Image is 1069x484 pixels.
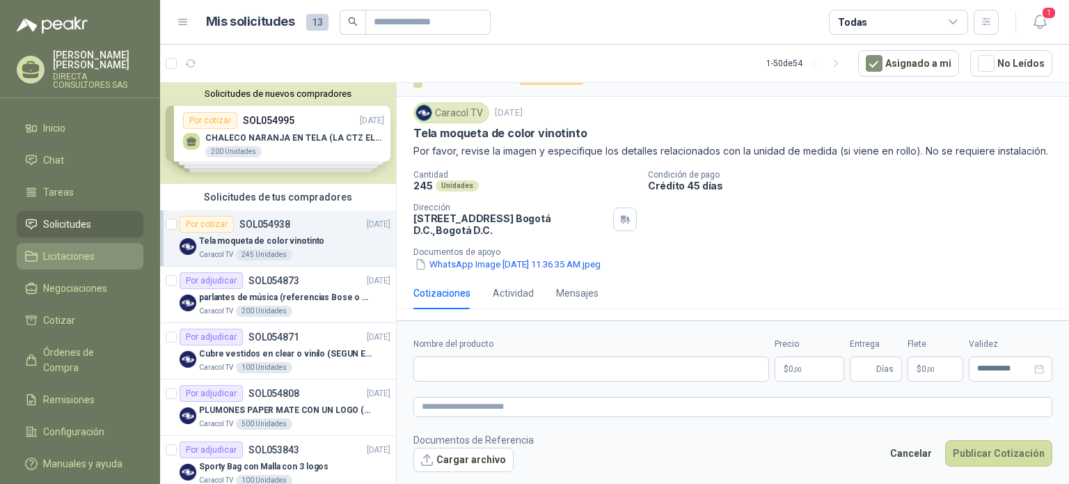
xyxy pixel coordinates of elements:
label: Entrega [850,338,902,351]
p: Tela moqueta de color vinotinto [413,126,587,141]
p: DIRECTA CONSULTORES SAS [53,72,143,89]
a: Chat [17,147,143,173]
p: Sporty Bag con Malla con 3 logos [199,460,328,474]
p: [DATE] [367,331,390,344]
h1: Mis solicitudes [206,12,295,32]
p: [DATE] [367,387,390,400]
span: 0 [921,365,935,373]
img: Company Logo [180,464,196,481]
p: Crédito 45 días [648,180,1063,192]
div: Solicitudes de nuevos compradoresPor cotizarSOL054995[DATE] CHALECO NARANJA EN TELA (LA CTZ ELEGI... [160,83,396,184]
div: 245 Unidades [236,249,292,260]
div: Mensajes [556,286,599,301]
div: Todas [838,15,867,30]
p: $0,00 [775,357,844,382]
p: Caracol TV [199,362,233,373]
p: [STREET_ADDRESS] Bogotá D.C. , Bogotá D.C. [413,212,608,236]
div: Por cotizar [180,216,234,233]
a: Remisiones [17,387,143,413]
div: Actividad [493,286,534,301]
span: Negociaciones [43,281,107,296]
a: Órdenes de Compra [17,339,143,381]
p: Cubre vestidos en clear o vinilo (SEGUN ESPECIFICACIONES DEL ADJUNTO) [199,348,372,361]
span: search [348,17,358,26]
a: Por cotizarSOL054938[DATE] Company LogoTela moqueta de color vinotintoCaracol TV245 Unidades [160,210,396,267]
p: [DATE] [367,218,390,231]
span: Días [876,357,894,381]
button: Asignado a mi [858,50,959,77]
p: Caracol TV [199,306,233,317]
p: Documentos de apoyo [413,247,1063,257]
div: 1 - 50 de 54 [766,52,847,75]
img: Company Logo [180,295,196,311]
p: SOL054808 [248,389,299,398]
p: SOL054938 [239,219,290,229]
label: Validez [969,338,1052,351]
button: Solicitudes de nuevos compradores [166,88,390,99]
label: Flete [908,338,963,351]
span: 13 [306,14,328,31]
span: $ [917,365,921,373]
div: Por adjudicar [180,329,243,345]
p: Caracol TV [199,419,233,430]
span: Cotizar [43,313,75,328]
p: Tela moqueta de color vinotinto [199,235,324,248]
a: Por adjudicarSOL054871[DATE] Company LogoCubre vestidos en clear o vinilo (SEGUN ESPECIFICACIONES... [160,323,396,380]
p: Condición de pago [648,170,1063,180]
p: Cantidad [413,170,637,180]
p: Caracol TV [199,249,233,260]
button: Cargar archivo [413,448,514,473]
p: parlantes de música (referencias Bose o Alexa) CON MARCACION 1 LOGO (Mas datos en el adjunto) [199,291,372,304]
p: Documentos de Referencia [413,432,534,448]
p: [DATE] [495,107,523,120]
label: Nombre del producto [413,338,769,351]
p: 245 [413,180,433,192]
div: Por adjudicar [180,442,243,458]
span: Inicio [43,120,65,136]
p: Por favor, revise la imagen y especifique los detalles relacionados con la unidad de medida (si v... [413,143,1052,159]
a: Tareas [17,179,143,205]
a: Negociaciones [17,275,143,302]
a: Manuales y ayuda [17,451,143,477]
p: SOL053843 [248,445,299,455]
p: SOL054873 [248,276,299,286]
button: WhatsApp Image [DATE] 11.36.35 AM.jpeg [413,257,602,272]
span: Solicitudes [43,217,91,232]
a: Configuración [17,419,143,445]
div: 500 Unidades [236,419,292,430]
div: Caracol TV [413,102,489,123]
p: [DATE] [367,274,390,288]
div: Por adjudicar [180,272,243,289]
div: Por adjudicar [180,385,243,402]
img: Company Logo [180,238,196,255]
button: 1 [1027,10,1052,35]
div: Unidades [436,180,479,192]
a: Cotizar [17,307,143,334]
div: Cotizaciones [413,286,470,301]
img: Company Logo [416,105,431,120]
span: Chat [43,153,64,168]
a: Por adjudicarSOL054873[DATE] Company Logoparlantes de música (referencias Bose o Alexa) CON MARCA... [160,267,396,323]
div: Solicitudes de tus compradores [160,184,396,210]
a: Licitaciones [17,243,143,270]
span: Manuales y ayuda [43,456,122,471]
img: Company Logo [180,407,196,424]
p: [PERSON_NAME] [PERSON_NAME] [53,50,143,70]
img: Company Logo [180,351,196,368]
span: Órdenes de Compra [43,345,130,375]
img: Logo peakr [17,17,88,33]
p: $ 0,00 [908,357,963,382]
label: Precio [775,338,844,351]
p: [DATE] [367,444,390,457]
p: SOL054871 [248,332,299,342]
a: Solicitudes [17,211,143,237]
p: PLUMONES PAPER MATE CON UN LOGO (SEGUN REF.ADJUNTA) [199,404,372,417]
span: ,00 [793,366,802,373]
a: Inicio [17,115,143,141]
p: Dirección [413,203,608,212]
div: 200 Unidades [236,306,292,317]
span: 1 [1041,6,1056,19]
div: 100 Unidades [236,362,292,373]
a: Por adjudicarSOL054808[DATE] Company LogoPLUMONES PAPER MATE CON UN LOGO (SEGUN REF.ADJUNTA)Carac... [160,380,396,436]
button: No Leídos [970,50,1052,77]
